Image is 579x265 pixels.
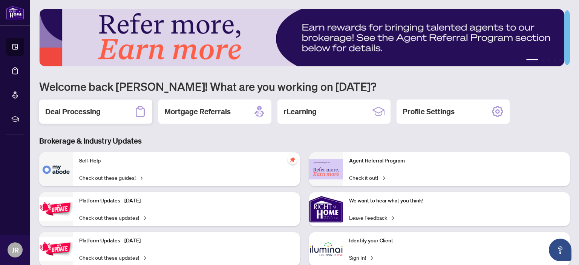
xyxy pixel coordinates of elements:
[559,59,562,62] button: 5
[349,237,564,245] p: Identify your Client
[349,197,564,205] p: We want to hear what you think!
[39,9,564,66] img: Slide 0
[349,173,385,182] a: Check it out!→
[79,173,142,182] a: Check out these guides!→
[6,6,24,20] img: logo
[39,197,73,221] img: Platform Updates - July 21, 2025
[139,173,142,182] span: →
[547,59,550,62] button: 3
[142,253,146,262] span: →
[39,152,73,186] img: Self-Help
[39,79,570,93] h1: Welcome back [PERSON_NAME]! What are you working on [DATE]?
[79,157,294,165] p: Self-Help
[369,253,373,262] span: →
[541,59,544,62] button: 2
[553,59,556,62] button: 4
[349,157,564,165] p: Agent Referral Program
[403,106,455,117] h2: Profile Settings
[79,253,146,262] a: Check out these updates!→
[349,213,394,222] a: Leave Feedback→
[283,106,317,117] h2: rLearning
[79,213,146,222] a: Check out these updates!→
[39,136,570,146] h3: Brokerage & Industry Updates
[79,237,294,245] p: Platform Updates - [DATE]
[381,173,385,182] span: →
[12,245,19,255] span: JR
[39,237,73,261] img: Platform Updates - July 8, 2025
[45,106,101,117] h2: Deal Processing
[549,239,571,261] button: Open asap
[164,106,231,117] h2: Mortgage Referrals
[142,213,146,222] span: →
[288,155,297,164] span: pushpin
[309,192,343,226] img: We want to hear what you think!
[526,59,538,62] button: 1
[349,253,373,262] a: Sign In!→
[79,197,294,205] p: Platform Updates - [DATE]
[390,213,394,222] span: →
[309,159,343,179] img: Agent Referral Program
